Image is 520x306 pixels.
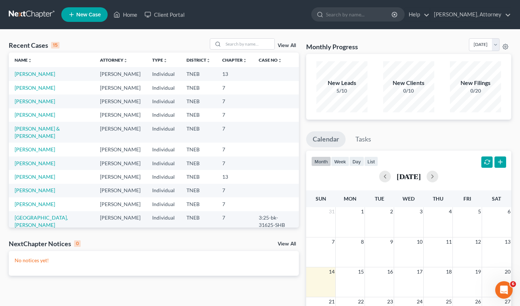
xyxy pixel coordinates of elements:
[450,87,501,94] div: 0/20
[259,57,282,63] a: Case Nounfold_more
[477,207,482,216] span: 5
[94,122,146,143] td: [PERSON_NAME]
[181,81,216,94] td: TNEB
[94,184,146,197] td: [PERSON_NAME]
[94,197,146,211] td: [PERSON_NAME]
[419,207,423,216] span: 3
[28,58,32,63] i: unfold_more
[94,211,146,232] td: [PERSON_NAME]
[306,131,346,147] a: Calendar
[216,143,253,156] td: 7
[360,237,365,246] span: 8
[326,8,393,21] input: Search by name...
[504,267,511,276] span: 20
[448,207,452,216] span: 4
[94,67,146,81] td: [PERSON_NAME]
[416,267,423,276] span: 17
[15,98,55,104] a: [PERSON_NAME]
[216,211,253,232] td: 7
[181,156,216,170] td: TNEB
[450,79,501,87] div: New Filings
[495,281,513,299] iframe: Intercom live chat
[94,170,146,183] td: [PERSON_NAME]
[223,39,274,49] input: Search by name...
[181,197,216,211] td: TNEB
[492,195,501,202] span: Sat
[9,239,81,248] div: NextChapter Notices
[216,67,253,81] td: 13
[206,58,211,63] i: unfold_more
[15,85,55,91] a: [PERSON_NAME]
[316,87,367,94] div: 5/10
[216,197,253,211] td: 7
[416,237,423,246] span: 10
[146,122,181,143] td: Individual
[15,214,68,228] a: [GEOGRAPHIC_DATA], [PERSON_NAME]
[186,57,211,63] a: Districtunfold_more
[181,211,216,232] td: TNEB
[474,237,482,246] span: 12
[504,297,511,306] span: 27
[15,71,55,77] a: [PERSON_NAME]
[253,211,299,232] td: 3:25-bk-31625-SHB
[51,42,59,49] div: 15
[216,184,253,197] td: 7
[94,108,146,122] td: [PERSON_NAME]
[386,297,394,306] span: 23
[146,81,181,94] td: Individual
[405,8,430,21] a: Help
[389,207,394,216] span: 2
[146,143,181,156] td: Individual
[9,41,59,50] div: Recent Cases
[433,195,443,202] span: Thu
[216,94,253,108] td: 7
[15,257,293,264] p: No notices yet!
[15,201,55,207] a: [PERSON_NAME]
[357,297,365,306] span: 22
[349,131,378,147] a: Tasks
[386,267,394,276] span: 16
[146,197,181,211] td: Individual
[357,267,365,276] span: 15
[216,156,253,170] td: 7
[463,195,471,202] span: Fri
[216,108,253,122] td: 7
[445,237,452,246] span: 11
[15,57,32,63] a: Nameunfold_more
[316,195,326,202] span: Sun
[181,122,216,143] td: TNEB
[416,297,423,306] span: 24
[110,8,141,21] a: Home
[316,79,367,87] div: New Leads
[15,174,55,180] a: [PERSON_NAME]
[94,143,146,156] td: [PERSON_NAME]
[141,8,188,21] a: Client Portal
[15,187,55,193] a: [PERSON_NAME]
[76,12,101,18] span: New Case
[216,81,253,94] td: 7
[331,156,349,166] button: week
[15,112,55,118] a: [PERSON_NAME]
[15,146,55,152] a: [PERSON_NAME]
[15,125,60,139] a: [PERSON_NAME] & [PERSON_NAME]
[328,207,335,216] span: 31
[328,267,335,276] span: 14
[181,108,216,122] td: TNEB
[146,211,181,232] td: Individual
[331,237,335,246] span: 7
[146,156,181,170] td: Individual
[94,156,146,170] td: [PERSON_NAME]
[349,156,364,166] button: day
[123,58,128,63] i: unfold_more
[146,94,181,108] td: Individual
[181,67,216,81] td: TNEB
[445,297,452,306] span: 25
[94,81,146,94] td: [PERSON_NAME]
[243,58,247,63] i: unfold_more
[389,237,394,246] span: 9
[364,156,378,166] button: list
[181,184,216,197] td: TNEB
[306,42,358,51] h3: Monthly Progress
[146,170,181,183] td: Individual
[504,237,511,246] span: 13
